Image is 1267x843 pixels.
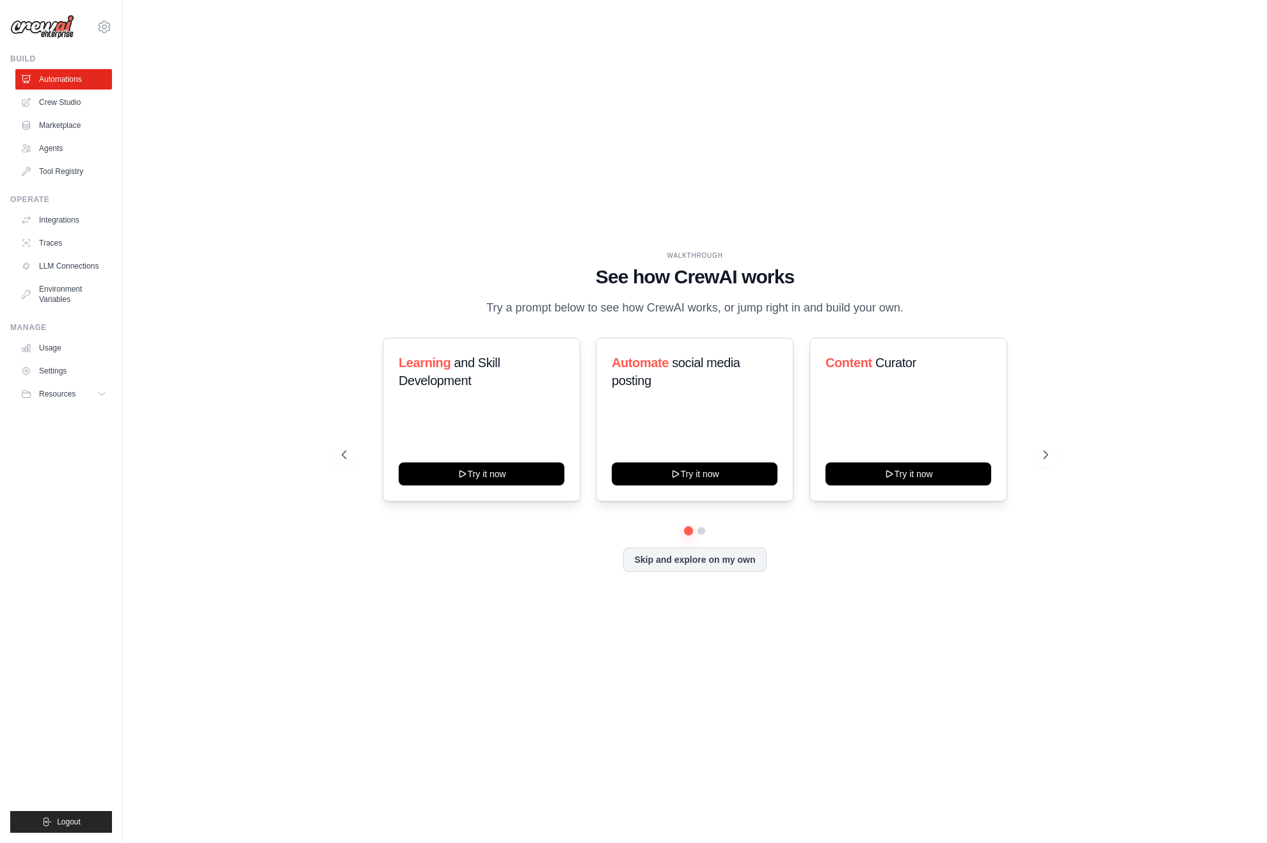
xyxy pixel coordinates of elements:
span: Resources [39,389,76,399]
div: Build [10,54,112,64]
div: Operate [10,194,112,205]
span: social media posting [612,356,740,388]
button: Skip and explore on my own [623,548,766,572]
div: Manage [10,322,112,333]
button: Logout [10,811,112,833]
div: WALKTHROUGH [342,251,1048,260]
a: Tool Registry [15,161,112,182]
span: Curator [875,356,916,370]
a: Integrations [15,210,112,230]
a: Settings [15,361,112,381]
button: Try it now [612,462,777,485]
p: Try a prompt below to see how CrewAI works, or jump right in and build your own. [480,299,910,317]
span: Logout [57,817,81,827]
span: Content [825,356,872,370]
span: Automate [612,356,669,370]
button: Try it now [399,462,564,485]
a: LLM Connections [15,256,112,276]
a: Marketplace [15,115,112,136]
a: Environment Variables [15,279,112,310]
button: Try it now [825,462,991,485]
a: Traces [15,233,112,253]
a: Automations [15,69,112,90]
a: Crew Studio [15,92,112,113]
a: Agents [15,138,112,159]
h1: See how CrewAI works [342,265,1048,288]
span: Learning [399,356,450,370]
button: Resources [15,384,112,404]
img: Logo [10,15,74,39]
a: Usage [15,338,112,358]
